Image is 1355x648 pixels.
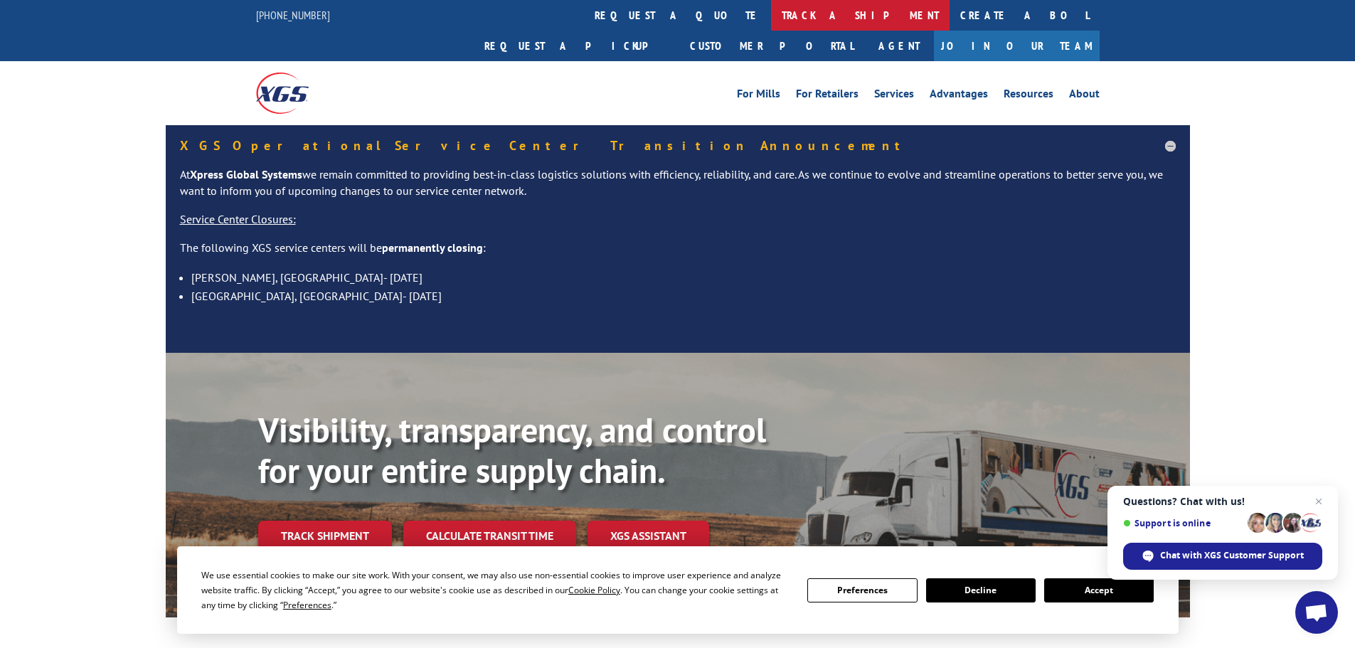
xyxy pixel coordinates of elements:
a: Advantages [930,88,988,104]
p: At we remain committed to providing best-in-class logistics solutions with efficiency, reliabilit... [180,166,1176,212]
a: Agent [864,31,934,61]
a: Calculate transit time [403,521,576,551]
a: For Retailers [796,88,859,104]
span: Chat with XGS Customer Support [1123,543,1322,570]
button: Preferences [807,578,917,602]
button: Accept [1044,578,1154,602]
a: Customer Portal [679,31,864,61]
a: Track shipment [258,521,392,551]
a: Join Our Team [934,31,1100,61]
span: Questions? Chat with us! [1123,496,1322,507]
h5: XGS Operational Service Center Transition Announcement [180,139,1176,152]
strong: Xpress Global Systems [190,167,302,181]
a: For Mills [737,88,780,104]
button: Decline [926,578,1036,602]
a: Open chat [1295,591,1338,634]
a: About [1069,88,1100,104]
a: Resources [1004,88,1053,104]
a: [PHONE_NUMBER] [256,8,330,22]
span: Preferences [283,599,331,611]
span: Cookie Policy [568,584,620,596]
p: The following XGS service centers will be : [180,240,1176,268]
span: Chat with XGS Customer Support [1160,549,1304,562]
div: Cookie Consent Prompt [177,546,1179,634]
a: Request a pickup [474,31,679,61]
a: XGS ASSISTANT [588,521,709,551]
b: Visibility, transparency, and control for your entire supply chain. [258,408,766,493]
li: [PERSON_NAME], [GEOGRAPHIC_DATA]- [DATE] [191,268,1176,287]
u: Service Center Closures: [180,212,296,226]
div: We use essential cookies to make our site work. With your consent, we may also use non-essential ... [201,568,790,612]
span: Support is online [1123,518,1243,529]
strong: permanently closing [382,240,483,255]
li: [GEOGRAPHIC_DATA], [GEOGRAPHIC_DATA]- [DATE] [191,287,1176,305]
a: Services [874,88,914,104]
